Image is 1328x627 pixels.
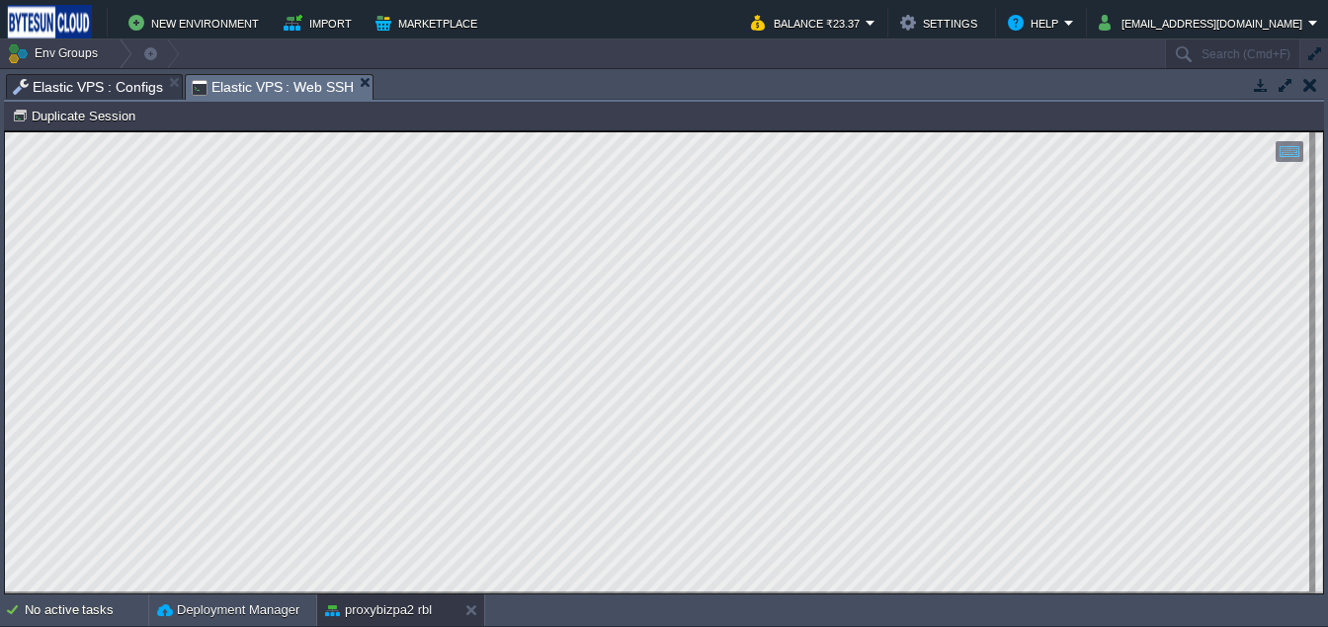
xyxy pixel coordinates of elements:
[375,11,483,35] button: Marketplace
[751,11,866,35] button: Balance ₹23.37
[157,600,299,620] button: Deployment Manager
[1008,11,1064,35] button: Help
[325,600,432,620] button: proxybizpa2 rbl
[25,594,148,626] div: No active tasks
[900,11,983,35] button: Settings
[192,75,355,100] span: Elastic VPS : Web SSH
[128,11,265,35] button: New Environment
[284,11,358,35] button: Import
[7,5,92,40] img: Bytesun Cloud
[1099,11,1308,35] button: [EMAIL_ADDRESS][DOMAIN_NAME]
[7,39,105,67] button: Env Groups
[13,75,163,99] span: Elastic VPS : Configs
[12,107,141,124] button: Duplicate Session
